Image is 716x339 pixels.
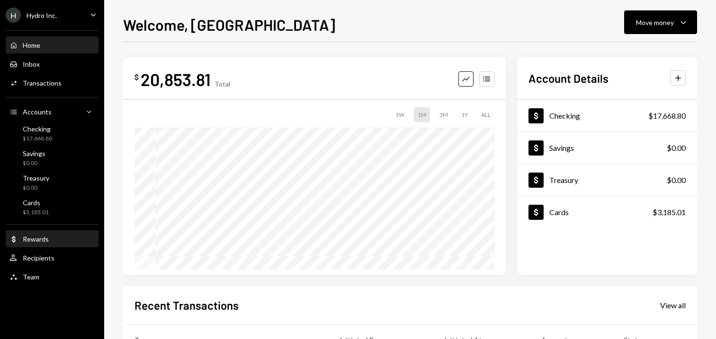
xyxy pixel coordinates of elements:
a: Checking$17,668.80 [6,122,98,145]
a: Rewards [6,230,98,247]
a: Checking$17,668.80 [517,100,697,131]
div: Accounts [23,108,52,116]
div: Cards [549,208,569,217]
div: Move money [636,17,674,27]
div: Cards [23,199,49,207]
h2: Account Details [528,70,609,86]
h1: Welcome, [GEOGRAPHIC_DATA] [123,15,335,34]
a: Recipients [6,249,98,266]
div: $ [134,72,139,82]
div: $0.00 [667,174,686,186]
div: Treasury [23,174,49,182]
div: Rewards [23,235,49,243]
div: $0.00 [23,159,45,167]
div: Total [215,80,230,88]
div: 1W [392,107,408,122]
div: Team [23,273,39,281]
div: Home [23,41,40,49]
a: Savings$0.00 [6,147,98,169]
div: H [6,8,21,23]
div: $17,668.80 [23,135,52,143]
div: Savings [23,149,45,157]
div: Savings [549,143,574,152]
a: Cards$3,185.01 [517,196,697,228]
div: Hydro Inc. [27,11,57,19]
div: Checking [23,125,52,133]
div: Checking [549,111,580,120]
a: Transactions [6,74,98,91]
div: Treasury [549,175,578,184]
div: ALL [477,107,494,122]
div: Recipients [23,254,54,262]
a: Treasury$0.00 [6,171,98,194]
div: $17,668.80 [648,110,686,122]
div: 20,853.81 [141,69,211,90]
div: $0.00 [667,142,686,154]
div: View all [660,301,686,310]
a: Team [6,268,98,285]
div: 1Y [457,107,472,122]
div: 1M [414,107,430,122]
a: Cards$3,185.01 [6,196,98,218]
a: Savings$0.00 [517,132,697,164]
div: $3,185.01 [653,207,686,218]
a: Home [6,36,98,53]
a: Treasury$0.00 [517,164,697,196]
h2: Recent Transactions [134,297,239,313]
div: Transactions [23,79,62,87]
div: $3,185.01 [23,209,49,217]
a: Inbox [6,55,98,72]
div: 3M [436,107,452,122]
a: Accounts [6,103,98,120]
div: $0.00 [23,184,49,192]
div: Inbox [23,60,40,68]
a: View all [660,300,686,310]
button: Move money [624,10,697,34]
